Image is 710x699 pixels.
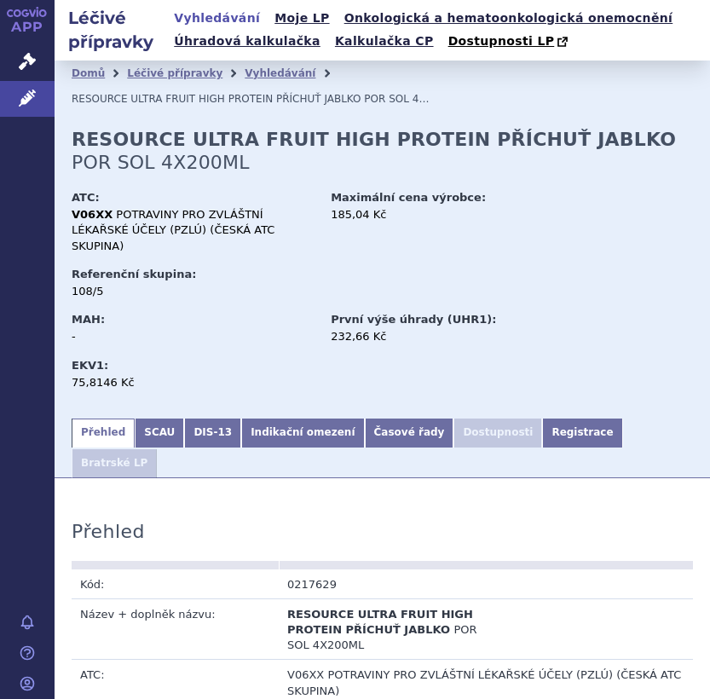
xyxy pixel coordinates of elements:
strong: V06XX [72,208,113,221]
a: Registrace [542,419,622,448]
h2: Léčivé přípravky [55,6,169,54]
a: Vyhledávání [169,7,265,30]
div: 108/5 [72,284,315,299]
span: POTRAVINY PRO ZVLÁŠTNÍ LÉKAŘSKÉ ÚČELY (PZLÚ) (ČESKÁ ATC SKUPINA) [287,668,681,696]
div: 185,04 Kč [331,207,574,222]
span: POTRAVINY PRO ZVLÁŠTNÍ LÉKAŘSKÉ ÚČELY (PZLÚ) (ČESKÁ ATC SKUPINA) [72,208,274,251]
a: Indikační omezení [241,419,364,448]
span: POR SOL 4X200ML [72,152,250,173]
a: Onkologická a hematoonkologická onemocnění [339,7,678,30]
strong: MAH: [72,313,105,326]
a: Úhradová kalkulačka [169,30,326,53]
strong: Referenční skupina: [72,268,196,280]
a: Léčivé přípravky [127,67,222,79]
td: Kód: [72,569,279,599]
td: Název + doplněk názvu: [72,598,279,660]
span: POR SOL 4X200ML [364,93,459,105]
a: Přehled [72,419,135,448]
a: DIS-13 [184,419,241,448]
a: SCAU [135,419,184,448]
a: Moje LP [269,7,334,30]
h3: Přehled [72,521,145,543]
div: 75,8146 Kč [72,375,315,390]
span: RESOURCE ULTRA FRUIT HIGH PROTEIN PŘÍCHUŤ JABLKO [287,608,473,636]
strong: První výše úhrady (UHR1): [331,313,496,326]
a: Vyhledávání [245,67,315,79]
span: RESOURCE ULTRA FRUIT HIGH PROTEIN PŘÍCHUŤ JABLKO [72,93,361,105]
strong: Maximální cena výrobce: [331,191,486,204]
strong: EKV1: [72,359,108,372]
div: - [72,329,315,344]
td: 0217629 [279,569,486,599]
span: Dostupnosti LP [448,34,555,48]
span: V06XX [287,668,324,681]
strong: ATC: [72,191,100,204]
a: Domů [72,67,105,79]
strong: RESOURCE ULTRA FRUIT HIGH PROTEIN PŘÍCHUŤ JABLKO [72,129,676,150]
a: Kalkulačka CP [330,30,439,53]
a: Dostupnosti LP [443,30,577,54]
div: 232,66 Kč [331,329,574,344]
a: Časové řady [365,419,454,448]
